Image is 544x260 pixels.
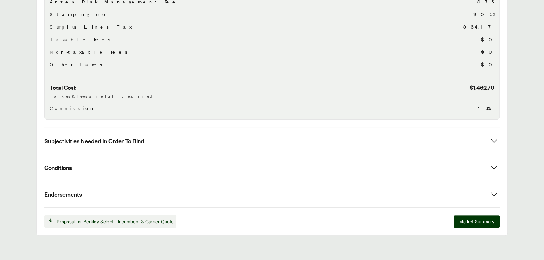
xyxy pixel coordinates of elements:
[50,93,494,99] p: Taxes & Fees are fully earned.
[50,48,130,56] span: Non-taxable Fees
[141,219,174,224] span: & Carrier Quote
[50,61,105,68] span: Other Taxes
[481,35,494,43] span: $0
[478,104,494,112] span: 13%
[57,218,174,225] span: Proposal for
[44,137,144,145] span: Subjectivities Needed In Order To Bind
[50,23,131,30] span: Surplus Lines Tax
[44,127,500,154] button: Subjectivities Needed In Order To Bind
[44,181,500,207] button: Endorsements
[473,10,494,18] span: $0.53
[44,215,176,228] button: Proposal for Berkley Select - Incumbent & Carrier Quote
[44,164,72,171] span: Conditions
[44,190,82,198] span: Endorsements
[50,35,113,43] span: Taxable Fees
[50,104,96,112] span: Commission
[463,23,494,30] span: $64.17
[454,215,500,228] button: Market Summary
[50,84,76,91] span: Total Cost
[50,10,109,18] span: Stamping Fee
[459,218,494,225] span: Market Summary
[44,154,500,181] button: Conditions
[481,61,494,68] span: $0
[470,84,494,91] span: $1,462.70
[84,219,140,224] span: Berkley Select - Incumbent
[481,48,494,56] span: $0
